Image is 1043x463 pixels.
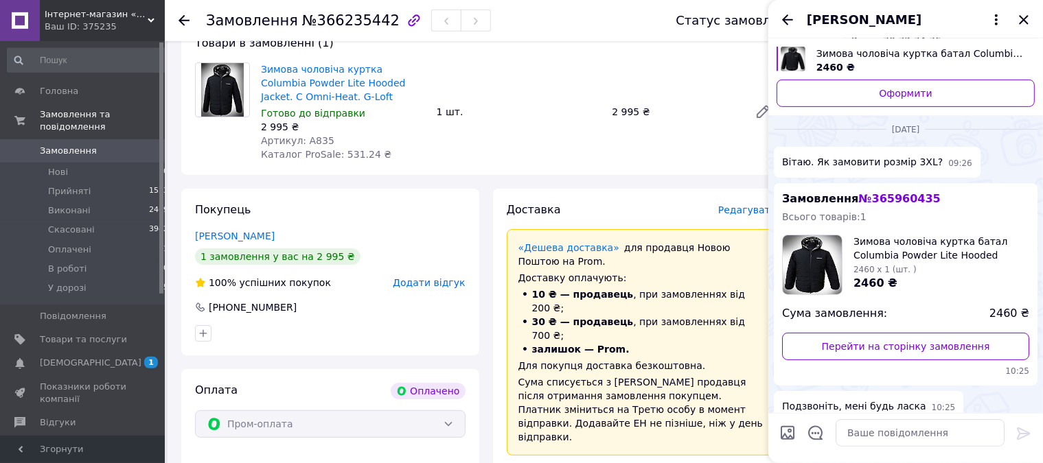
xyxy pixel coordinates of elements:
a: Редагувати [749,98,777,126]
span: Показники роботи компанії [40,381,127,405]
span: 10:25 10.10.2025 [932,402,956,414]
a: Зимова чоловіча куртка Columbia Powder Lite Hooded Jacket. С Omni-Heat. G-Loft [261,64,406,102]
span: Подзвоніть, мені будь ласка [782,399,926,414]
div: 2 995 ₴ [261,120,426,134]
div: 2 995 ₴ [606,102,744,121]
span: Готово до відправки [261,108,365,119]
span: Замовлення [782,192,941,205]
button: [PERSON_NAME] [807,11,1005,29]
span: 5 [163,282,168,294]
span: Товари в замовленні (1) [195,36,334,49]
button: Назад [779,12,796,28]
span: Додати відгук [393,277,465,288]
span: 2469 [149,204,168,217]
div: 1 шт. [431,102,607,121]
div: 10.10.2025 [774,122,1038,136]
span: Оплата [195,383,238,396]
span: Редагувати [718,204,777,215]
div: Оплачено [391,383,465,399]
span: Покупець [195,203,251,216]
button: Відкрити шаблони відповідей [807,424,825,442]
span: Відгуки [40,416,76,429]
li: , при замовленнях від 200 ₴; [518,287,766,315]
span: 1523 [149,185,168,198]
div: [PHONE_NUMBER] [207,300,298,314]
img: 6410965314_w160_h160_zimova-cholovicha-kurtka.jpg [783,235,842,294]
button: Закрити [1016,12,1032,28]
span: №366235442 [302,12,400,29]
span: Артикул: А835 [261,135,334,146]
span: 100% [209,277,236,288]
span: Повідомлення [40,310,106,322]
span: 2460 ₴ [989,306,1029,322]
img: 6410965314_w640_h640_zimnyaya-muzhskaya-kurtka.jpg [781,47,805,71]
span: Каталог ProSale: 531.24 ₴ [261,149,391,160]
span: 0 [163,263,168,275]
span: [PERSON_NAME] [807,11,921,29]
span: Вітаю. Як замовити розмір 3XL? [782,155,943,169]
div: Сума списується з [PERSON_NAME] продавця після отримання замовлення покупцем. Платник зміниться н... [518,375,766,444]
span: [DEMOGRAPHIC_DATA] [40,357,141,369]
span: 2460 ₴ [853,276,897,289]
span: В роботі [48,263,87,275]
span: залишок — Prom. [532,344,630,355]
a: Переглянути товар [777,47,1035,74]
span: 2460 ₴ [816,62,855,73]
span: 30 ₴ — продавець [532,316,634,327]
span: 09:26 10.10.2025 [948,158,972,169]
img: Зимова чоловіча куртка Columbia Powder Lite Hooded Jacket. С Omni-Heat. G-Loft [201,63,244,117]
span: 10:25 10.10.2025 [782,366,1029,377]
span: Нові [48,166,68,178]
span: 10 ₴ — продавець [532,289,634,300]
input: Пошук [7,48,170,73]
div: Повернутися назад [179,14,190,27]
span: Скасовані [48,224,95,236]
span: 2460 x 1 (шт. ) [853,265,917,274]
div: для продавця Новою Поштою на Prom. [518,241,766,268]
span: Головна [40,85,78,97]
span: Товари та послуги [40,333,127,346]
a: [PERSON_NAME] [195,230,275,241]
span: Оплачені [48,244,91,256]
span: Зимова чоловіча куртка батал Columbia Powder Lite Hooded Jacket. С Omni-Heat. G-Loft великі розміри. [853,235,1029,262]
span: 1 [163,244,168,256]
span: Зимова чоловіча куртка батал Columbia Powder Lite Hooded Jacket. С Omni-Heat. G-Loft великі розміри. [816,47,1024,60]
span: Всього товарів: 1 [782,211,867,222]
span: Доставка [507,203,561,216]
span: У дорозі [48,282,87,294]
span: 1 [144,357,158,368]
span: № 365960435 [858,192,940,205]
span: Прийняті [48,185,91,198]
span: Інтернет-магазин «ТS Оdez» [45,8,148,21]
div: Доставку оплачують: [518,271,766,285]
span: Сума замовлення: [782,306,887,322]
span: 3942 [149,224,168,236]
span: [DATE] [886,124,926,136]
span: 0 [163,166,168,178]
a: Перейти на сторінку замовлення [782,333,1029,360]
div: Ваш ID: 375235 [45,21,165,33]
div: Статус замовлення [676,14,802,27]
span: Замовлення [206,12,298,29]
a: Оформити [777,80,1035,107]
div: 1 замовлення у вас на 2 995 ₴ [195,248,360,265]
div: Для покупця доставка безкоштовна. [518,359,766,372]
span: Виконані [48,204,91,217]
a: «Дешева доставка» [518,242,619,253]
li: , при замовленнях від 700 ₴; [518,315,766,342]
span: Замовлення та повідомлення [40,108,165,133]
div: успішних покупок [195,276,331,289]
span: Замовлення [40,145,97,157]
